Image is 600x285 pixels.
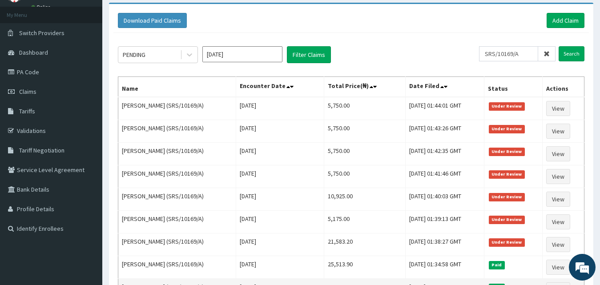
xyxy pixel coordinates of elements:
[489,261,505,269] span: Paid
[118,256,236,279] td: [PERSON_NAME] (SRS/10169/A)
[236,188,324,211] td: [DATE]
[324,97,405,120] td: 5,750.00
[406,211,484,233] td: [DATE] 01:39:13 GMT
[489,216,525,224] span: Under Review
[236,165,324,188] td: [DATE]
[118,211,236,233] td: [PERSON_NAME] (SRS/10169/A)
[546,169,570,184] a: View
[559,46,584,61] input: Search
[236,211,324,233] td: [DATE]
[236,97,324,120] td: [DATE]
[236,120,324,143] td: [DATE]
[118,188,236,211] td: [PERSON_NAME] (SRS/10169/A)
[236,233,324,256] td: [DATE]
[118,77,236,97] th: Name
[236,143,324,165] td: [DATE]
[118,97,236,120] td: [PERSON_NAME] (SRS/10169/A)
[406,233,484,256] td: [DATE] 01:38:27 GMT
[31,4,52,10] a: Online
[324,188,405,211] td: 10,925.00
[546,192,570,207] a: View
[406,165,484,188] td: [DATE] 01:41:46 GMT
[324,120,405,143] td: 5,750.00
[546,214,570,229] a: View
[324,211,405,233] td: 5,175.00
[479,46,538,61] input: Search by HMO ID
[547,13,584,28] a: Add Claim
[489,148,525,156] span: Under Review
[118,120,236,143] td: [PERSON_NAME] (SRS/10169/A)
[236,77,324,97] th: Encounter Date
[19,88,36,96] span: Claims
[118,233,236,256] td: [PERSON_NAME] (SRS/10169/A)
[19,107,35,115] span: Tariffs
[287,46,331,63] button: Filter Claims
[406,188,484,211] td: [DATE] 01:40:03 GMT
[324,233,405,256] td: 21,583.20
[118,143,236,165] td: [PERSON_NAME] (SRS/10169/A)
[324,256,405,279] td: 25,513.90
[118,13,187,28] button: Download Paid Claims
[546,146,570,161] a: View
[324,165,405,188] td: 5,750.00
[546,124,570,139] a: View
[123,50,145,59] div: PENDING
[489,125,525,133] span: Under Review
[484,77,542,97] th: Status
[406,97,484,120] td: [DATE] 01:44:01 GMT
[406,256,484,279] td: [DATE] 01:34:58 GMT
[236,256,324,279] td: [DATE]
[324,143,405,165] td: 5,750.00
[489,238,525,246] span: Under Review
[489,170,525,178] span: Under Review
[19,146,64,154] span: Tariff Negotiation
[546,237,570,252] a: View
[489,102,525,110] span: Under Review
[406,77,484,97] th: Date Filed
[324,77,405,97] th: Total Price(₦)
[19,29,64,37] span: Switch Providers
[546,101,570,116] a: View
[543,77,584,97] th: Actions
[489,193,525,201] span: Under Review
[546,260,570,275] a: View
[118,165,236,188] td: [PERSON_NAME] (SRS/10169/A)
[19,48,48,56] span: Dashboard
[406,143,484,165] td: [DATE] 01:42:35 GMT
[202,46,282,62] input: Select Month and Year
[406,120,484,143] td: [DATE] 01:43:26 GMT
